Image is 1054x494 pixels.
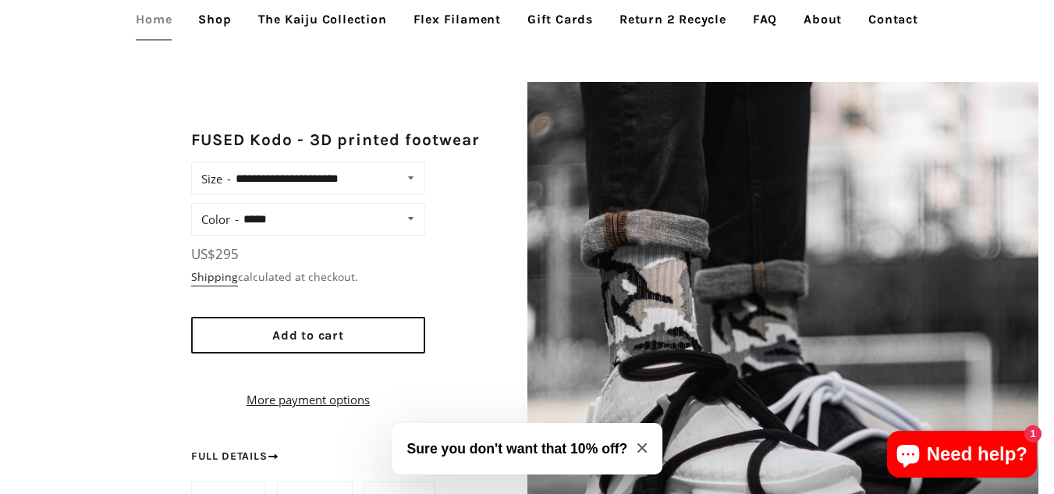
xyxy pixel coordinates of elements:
[191,390,425,409] a: More payment options
[191,245,239,263] span: US$295
[191,448,281,465] a: Full details
[201,208,239,230] label: Color
[882,431,1042,482] inbox-online-store-chat: Shopify online store chat
[191,269,238,286] a: Shipping
[272,328,344,343] span: Add to cart
[191,268,425,286] div: calculated at checkout.
[201,168,231,190] label: Size
[191,317,425,354] button: Add to cart
[191,129,481,151] h2: FUSED Kodo - 3D printed footwear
